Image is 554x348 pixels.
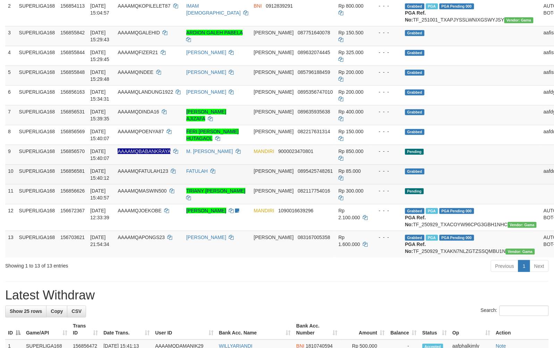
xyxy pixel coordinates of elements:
span: Grabbed [405,70,425,76]
div: - - - [373,29,400,36]
th: Action [493,320,549,340]
div: - - - [373,2,400,9]
th: Balance: activate to sort column ascending [388,320,420,340]
span: Rp 325.000 [338,50,363,55]
a: [PERSON_NAME] [186,69,226,75]
span: AAAAMQMASWIN500 [118,188,167,194]
span: Nama rekening ada tanda titik/strip, harap diedit [118,148,170,154]
th: Bank Acc. Number: activate to sort column ascending [294,320,341,340]
span: Grabbed [405,30,425,36]
span: [DATE] 15:29:45 [90,50,109,62]
div: - - - [373,88,400,95]
div: - - - [373,128,400,135]
span: 156855844 [60,50,85,55]
td: SUPERLIGA168 [16,125,58,145]
span: Rp 1.600.000 [338,235,360,247]
span: Rp 300.000 [338,188,363,194]
th: Amount: activate to sort column ascending [340,320,387,340]
span: [DATE] 15:04:57 [90,3,109,16]
span: MANDIRI [254,148,274,154]
span: Copy 082117754016 to clipboard [298,188,330,194]
span: [DATE] 15:40:07 [90,129,109,141]
span: Copy 085796188459 to clipboard [298,69,330,75]
b: PGA Ref. No: [405,215,426,227]
span: BNI [254,3,262,9]
span: 156856531 [60,109,85,114]
span: [PERSON_NAME] [254,168,294,174]
span: 156856569 [60,129,85,134]
div: - - - [373,69,400,76]
label: Search: [481,306,549,316]
a: [PERSON_NAME] [186,208,226,213]
td: SUPERLIGA168 [16,164,58,184]
span: [DATE] 15:34:31 [90,89,109,102]
a: ARDION GALEH PABELA [186,30,243,35]
span: 156855842 [60,30,85,35]
span: AAAAMQFATULAH123 [118,168,168,174]
span: 156672367 [60,208,85,213]
span: [DATE] 15:40:57 [90,188,109,201]
td: 13 [5,231,16,257]
span: [PERSON_NAME] [254,235,294,240]
td: SUPERLIGA168 [16,105,58,125]
span: PGA Pending [439,3,474,9]
span: PGA Pending [439,208,474,214]
span: Grabbed [405,235,425,241]
span: [PERSON_NAME] [254,69,294,75]
span: Rp 85.000 [338,168,361,174]
span: Grabbed [405,90,425,95]
span: Vendor URL: https://trx31.1velocity.biz [506,249,535,255]
span: Copy 9000023470801 to clipboard [278,148,313,154]
span: [DATE] 15:29:48 [90,69,109,82]
span: Vendor URL: https://trx31.1velocity.biz [508,222,537,228]
a: Show 25 rows [5,306,47,317]
div: - - - [373,108,400,115]
span: [PERSON_NAME] [254,109,294,114]
span: Show 25 rows [10,309,42,314]
span: AAAAMQJOEKOBE [118,208,161,213]
div: - - - [373,148,400,155]
a: 1 [518,260,530,272]
a: CSV [67,306,86,317]
td: TF_250929_TXACOYW96CPG3GBH1NHC [402,204,541,231]
div: - - - [373,207,400,214]
span: Copy 082217631314 to clipboard [298,129,330,134]
span: AAAAMQDINDA16 [118,109,159,114]
span: [PERSON_NAME] [254,129,294,134]
span: 156854113 [60,3,85,9]
span: Copy 0895356747010 to clipboard [298,89,333,95]
a: [PERSON_NAME] AJIZAFA [186,109,226,121]
td: 9 [5,145,16,164]
span: Copy 083167005358 to clipboard [298,235,330,240]
span: [PERSON_NAME] [254,50,294,55]
span: Grabbed [405,129,425,135]
span: Pending [405,188,424,194]
span: Marked by aafchhiseyha [426,3,438,9]
span: AAAAMQINDEE [118,69,153,75]
td: SUPERLIGA168 [16,26,58,46]
a: Previous [491,260,519,272]
th: Op: activate to sort column ascending [450,320,493,340]
span: Grabbed [405,3,425,9]
a: [PERSON_NAME] [186,235,226,240]
td: SUPERLIGA168 [16,204,58,231]
td: 6 [5,85,16,105]
span: Grabbed [405,109,425,115]
a: FATULAH [186,168,208,174]
td: 8 [5,125,16,145]
div: - - - [373,168,400,175]
span: Copy 0895425748261 to clipboard [298,168,333,174]
span: PGA Pending [439,235,474,241]
th: Status: activate to sort column ascending [420,320,450,340]
a: M. [PERSON_NAME] [186,148,233,154]
td: 11 [5,184,16,204]
b: PGA Ref. No: [405,10,426,23]
a: FERI [PERSON_NAME] HUTAGAOL [186,129,239,141]
td: 5 [5,66,16,85]
span: [DATE] 12:33:39 [90,208,109,220]
div: - - - [373,187,400,194]
span: Rp 150.000 [338,129,363,134]
span: CSV [72,309,82,314]
th: Date Trans.: activate to sort column ascending [101,320,152,340]
h1: Latest Withdraw [5,289,549,303]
